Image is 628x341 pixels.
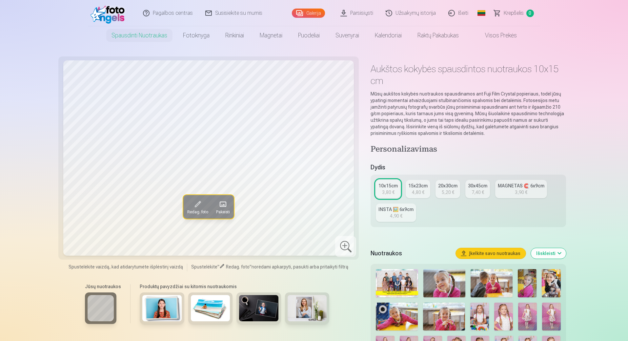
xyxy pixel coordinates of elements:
[442,189,454,196] div: 5,20 €
[217,26,252,45] a: Rinkiniai
[526,10,534,17] span: 0
[382,189,395,196] div: 3,80 €
[69,264,183,270] span: Spustelėkite vaizdą, kad atidarytumėte išplėstinį vaizdą
[390,213,402,219] div: 4,90 €
[378,182,398,189] div: 10x15cm
[376,203,416,222] a: INSTA 🖼️ 6x9cm4,90 €
[187,209,208,215] span: Redag. foto
[468,182,487,189] div: 30x45cm
[406,180,430,198] a: 15x23cm4,80 €
[226,264,250,269] span: Redag. foto
[85,283,121,290] h6: Jūsų nuotraukos
[252,264,348,269] span: norėdami apkarpyti, pasukti arba pritaikyti filtrą
[495,180,547,198] a: MAGNETAS 🧲 6x9cm3,90 €
[216,209,230,215] span: Pakeisti
[104,26,175,45] a: Spausdinti nuotraukas
[376,180,400,198] a: 10x15cm3,80 €
[175,26,217,45] a: Fotoknyga
[137,283,332,290] h6: Produktų pavyzdžiai su kitomis nuotraukomis
[465,180,490,198] a: 30x45cm7,40 €
[498,182,544,189] div: MAGNETAS 🧲 6x9cm
[367,26,410,45] a: Kalendoriai
[378,206,414,213] div: INSTA 🖼️ 6x9cm
[436,180,460,198] a: 20x30cm5,20 €
[191,264,217,269] span: Spustelėkite
[252,26,290,45] a: Magnetai
[504,9,524,17] span: Krepšelis
[292,9,325,18] a: Galerija
[91,3,128,24] img: /fa2
[408,182,428,189] div: 15x23cm
[217,264,219,269] span: "
[515,189,527,196] div: 3,90 €
[531,248,566,259] button: Išskleisti
[371,249,450,258] h5: Nuotraukos
[472,189,484,196] div: 7,40 €
[438,182,457,189] div: 20x30cm
[412,189,424,196] div: 4,80 €
[456,248,526,259] button: Įkelkite savo nuotraukas
[371,63,566,87] h1: Aukštos kokybės spausdintos nuotraukos 10x15 cm
[328,26,367,45] a: Suvenyrai
[371,144,566,155] h4: Personalizavimas
[290,26,328,45] a: Puodeliai
[250,264,252,269] span: "
[410,26,467,45] a: Raktų pakabukas
[183,195,212,219] button: Redag. foto
[371,91,566,137] p: Mūsų aukštos kokybės nuotraukos spausdinamos ant Fuji Film Crystal popieriaus, todėl jūsų ypating...
[467,26,525,45] a: Visos prekės
[212,195,234,219] button: Pakeisti
[371,163,566,172] h5: Dydis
